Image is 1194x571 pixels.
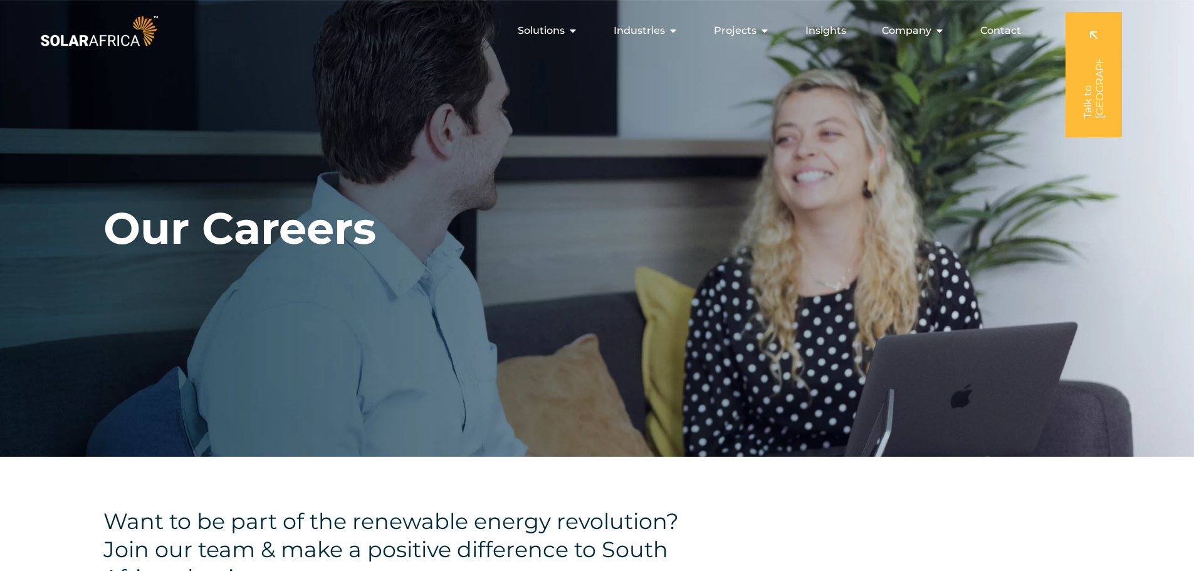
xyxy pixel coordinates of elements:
[103,202,376,255] h1: Our Careers
[160,18,1031,43] div: Menu Toggle
[518,23,565,38] span: Solutions
[160,18,1031,43] nav: Menu
[714,23,757,38] span: Projects
[805,23,846,38] a: Insights
[614,23,665,38] span: Industries
[980,23,1021,38] a: Contact
[882,23,931,38] span: Company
